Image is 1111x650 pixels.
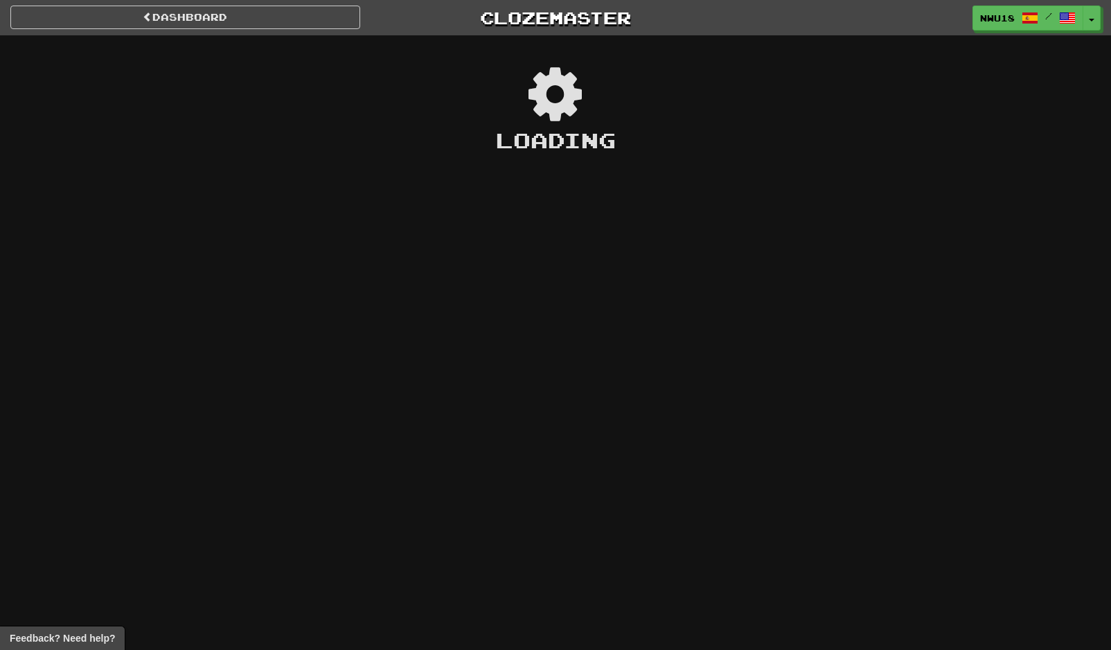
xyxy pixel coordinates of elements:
[10,6,360,29] a: Dashboard
[972,6,1083,30] a: nwu18 /
[1045,11,1052,21] span: /
[10,631,115,645] span: Open feedback widget
[381,6,731,30] a: Clozemaster
[980,12,1015,24] span: nwu18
